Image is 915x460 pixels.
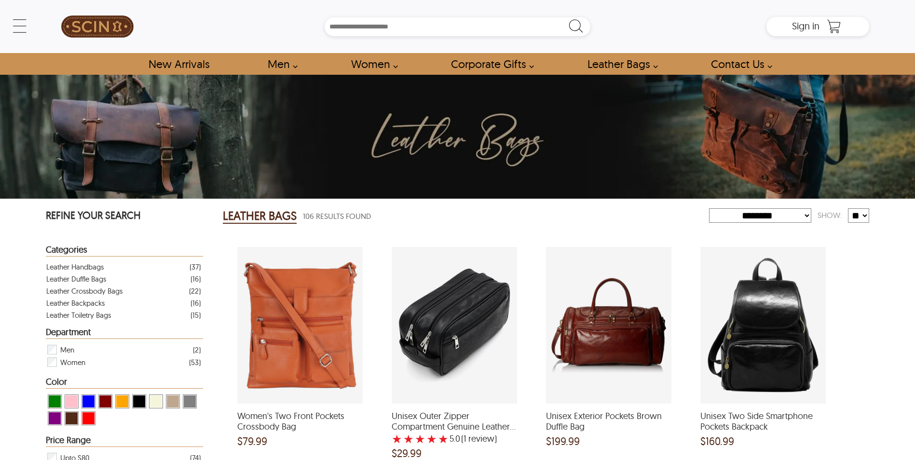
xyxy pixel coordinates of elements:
a: Sign in [792,23,819,31]
div: Leather Handbags [46,261,104,273]
div: Heading Filter Leather Bags by Categories [46,245,204,257]
div: ( 53 ) [189,356,201,368]
span: (1 [461,434,466,444]
div: ( 16 ) [191,297,201,309]
div: View Black Leather Bags [132,394,146,408]
div: Heading Filter Leather Bags by Color [46,377,204,389]
div: ( 15 ) [191,309,201,321]
span: Women [60,356,85,368]
span: $199.99 [546,436,580,446]
span: Unisex Two Side Smartphone Pockets Backpack [700,411,826,432]
label: 1 rating [392,434,402,444]
div: View Beige Leather Bags [149,394,163,408]
span: Women's Two Front Pockets Crossbody Bag [237,411,363,432]
a: Shop New Arrivals [137,53,220,75]
span: Sign in [792,20,819,32]
span: 106 Results Found [303,210,371,222]
div: View Pink Leather Bags [65,394,79,408]
div: Leather Crossbody Bags [46,285,123,297]
h2: LEATHER BAGS [223,208,297,224]
a: shop men's leather jackets [257,53,303,75]
a: Filter Leather Duffle Bags [46,273,201,285]
div: ( 22 ) [189,285,201,297]
a: Shop Leather Bags [576,53,663,75]
div: Leather Bags 106 Results Found [223,206,709,226]
div: Filter Women Leather Bags [46,356,201,368]
span: $29.99 [392,448,422,458]
p: REFINE YOUR SEARCH [46,208,204,224]
label: 3 rating [415,434,425,444]
a: Women's Two Front Pockets Crossbody Bag and a price of $79.99 [237,397,363,451]
label: 5.0 [450,434,460,444]
div: Heading Filter Leather Bags by Price Range [46,435,204,447]
a: Shop Women Leather Jackets [340,53,403,75]
div: View Blue Leather Bags [82,394,96,408]
a: contact-us [700,53,778,75]
a: Filter Leather Crossbody Bags [46,285,201,297]
span: $79.99 [237,436,267,446]
a: Shopping Cart [824,19,844,34]
a: Filter Leather Handbags [46,261,201,273]
span: Unisex Outer Zipper Compartment Genuine Leather Black Toiletry Bag [392,411,517,432]
div: View Red Leather Bags [82,411,96,425]
div: View Brown ( Brand Color ) Leather Bags [65,411,79,425]
label: 4 rating [426,434,437,444]
span: Men [60,343,74,356]
div: View Grey Leather Bags [183,394,197,408]
div: ( 37 ) [190,261,201,273]
label: 5 rating [438,434,449,444]
div: Filter Men Leather Bags [46,343,201,356]
label: 2 rating [403,434,414,444]
a: Unisex Two Side Smartphone Pockets Backpack and a price of $160.99 [700,397,826,451]
a: Filter Leather Backpacks [46,297,201,309]
a: Unisex Exterior Pockets Brown Duffle Bag and a price of $199.99 [546,397,671,451]
div: Leather Backpacks [46,297,105,309]
span: Unisex Exterior Pockets Brown Duffle Bag [546,411,671,432]
div: Leather Toiletry Bags [46,309,111,321]
div: Leather Duffle Bags [46,273,106,285]
span: review [466,434,494,444]
div: View Gold Leather Bags [166,394,180,408]
div: View Green Leather Bags [48,394,62,408]
div: ( 16 ) [191,273,201,285]
a: SCIN [46,5,149,48]
div: View Orange Leather Bags [115,394,129,408]
div: View Purple Leather Bags [48,411,62,425]
div: Heading Filter Leather Bags by Department [46,327,204,339]
span: $160.99 [700,436,734,446]
div: Show: [811,207,848,224]
div: ( 2 ) [193,344,201,356]
a: Shop Leather Corporate Gifts [440,53,539,75]
div: View Maroon Leather Bags [98,394,112,408]
img: SCIN [61,5,134,48]
a: Filter Leather Toiletry Bags [46,309,201,321]
span: ) [461,434,497,444]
